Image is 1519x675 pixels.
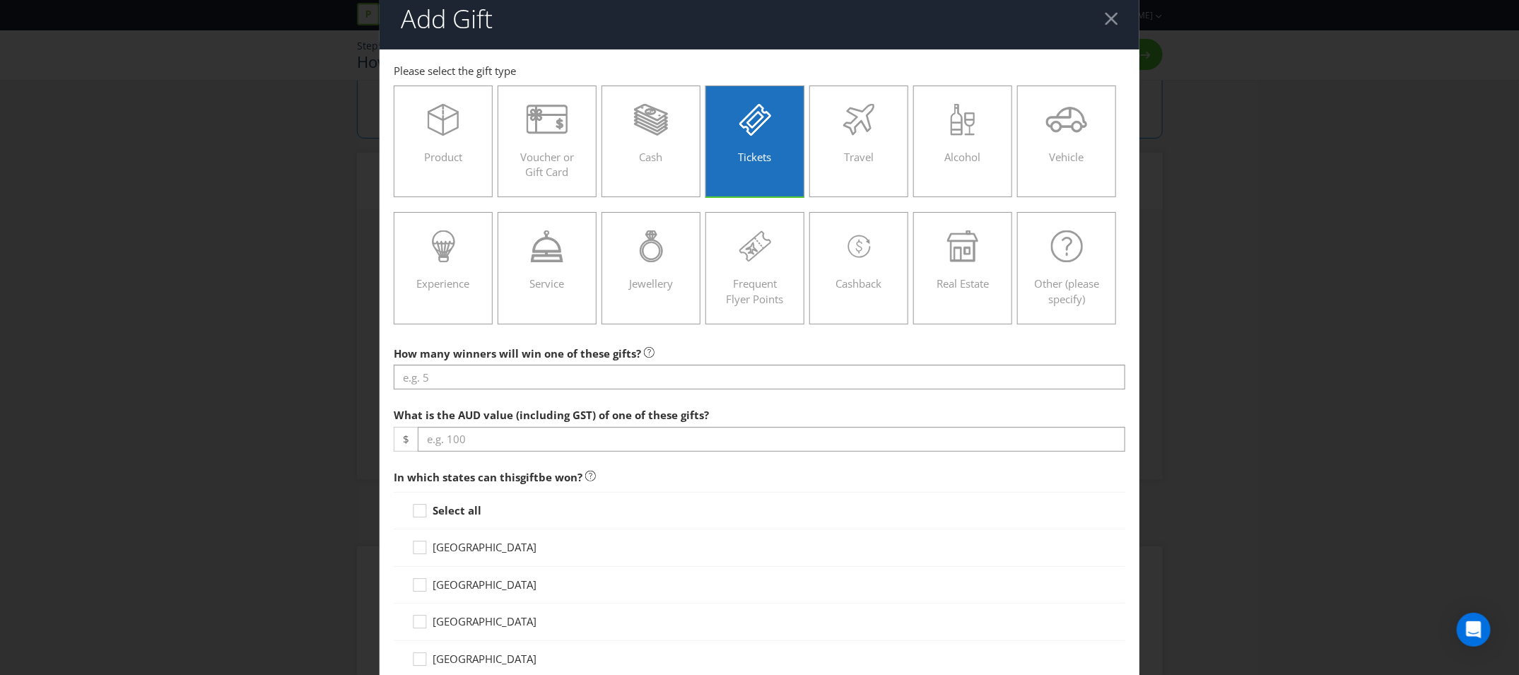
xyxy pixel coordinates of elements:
[394,64,516,78] span: Please select the gift type
[401,5,493,33] h2: Add Gift
[394,346,641,360] span: How many winners will win one of these gifts?
[844,150,874,164] span: Travel
[836,276,882,290] span: Cashback
[478,470,520,484] span: can this
[937,276,989,290] span: Real Estate
[417,276,470,290] span: Experience
[739,150,772,164] span: Tickets
[394,427,418,452] span: $
[433,577,536,592] span: [GEOGRAPHIC_DATA]
[727,276,784,305] span: Frequent Flyer Points
[539,470,582,484] span: be won?
[640,150,663,164] span: Cash
[1050,150,1084,164] span: Vehicle
[945,150,981,164] span: Alcohol
[433,614,536,628] span: [GEOGRAPHIC_DATA]
[394,470,475,484] span: In which states
[394,408,709,422] span: What is the AUD value (including GST) of one of these gifts?
[433,503,481,517] strong: Select all
[629,276,673,290] span: Jewellery
[1034,276,1099,305] span: Other (please specify)
[520,470,539,484] span: gift
[433,652,536,666] span: [GEOGRAPHIC_DATA]
[530,276,565,290] span: Service
[433,540,536,554] span: [GEOGRAPHIC_DATA]
[1457,613,1491,647] div: Open Intercom Messenger
[418,427,1125,452] input: e.g. 100
[520,150,574,179] span: Voucher or Gift Card
[424,150,462,164] span: Product
[394,365,1125,389] input: e.g. 5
